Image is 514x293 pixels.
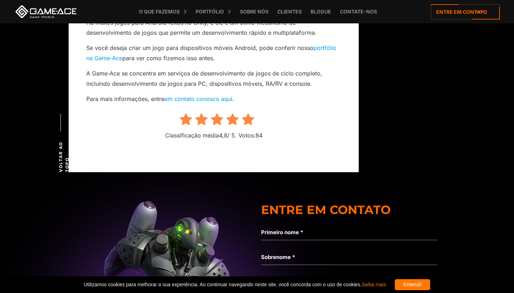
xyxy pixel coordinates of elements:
[86,95,164,102] font: Para mais informações, entre
[255,132,262,139] font: 84
[86,44,336,61] a: portfólio na Game-Ace
[58,142,70,172] font: Voltar ao topo
[86,44,313,51] font: Se você deseja criar um jogo para dispositivos móveis Android, pode conferir nosso
[227,132,255,139] font: / 5. Votos:
[86,70,322,87] font: A Game-Ace se concentra em serviços de desenvolvimento de jogos de ciclo completo, incluindo dese...
[362,282,386,287] a: Saiba mais
[232,95,234,102] font: .
[164,95,232,102] a: em contato conosco aqui
[404,282,422,287] font: Entendi!
[240,9,268,15] font: Sobre nós
[277,9,302,15] font: Clientes
[165,132,219,139] font: Classificação média
[340,9,377,15] font: Contate-nos
[431,4,500,19] a: Entre em contato
[139,9,180,15] font: O que fazemos
[122,55,215,62] font: para ver como fizemos isso antes.
[196,9,224,15] font: Portfólio
[311,9,331,15] font: Blogue
[261,254,295,260] font: Sobrenome *
[84,282,362,287] font: Utilizamos cookies para melhorar a sua experiência. Ao continuar navegando neste site, você conco...
[261,229,303,236] font: Primeiro nome *
[219,132,227,139] font: 4,8
[86,19,317,36] font: Há muitos jogos para Android feitos no Unity, e ele é um ótimo mecanismo de desenvolvimento de jo...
